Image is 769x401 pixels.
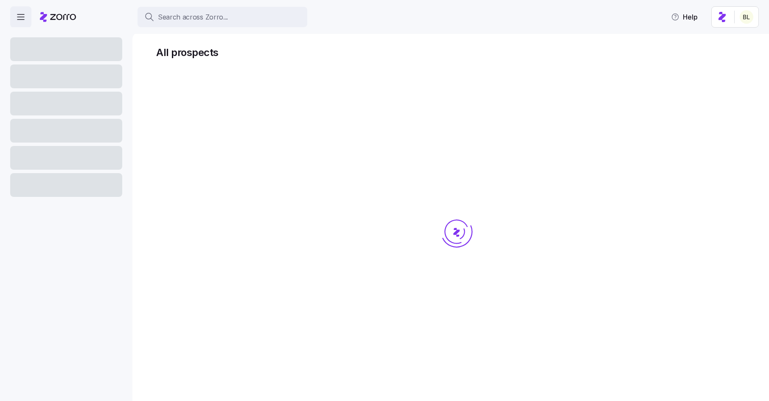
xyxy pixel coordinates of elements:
[664,8,704,25] button: Help
[671,12,698,22] span: Help
[158,12,228,22] span: Search across Zorro...
[138,7,307,27] button: Search across Zorro...
[740,10,753,24] img: 2fabda6663eee7a9d0b710c60bc473af
[156,46,757,59] h1: All prospects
